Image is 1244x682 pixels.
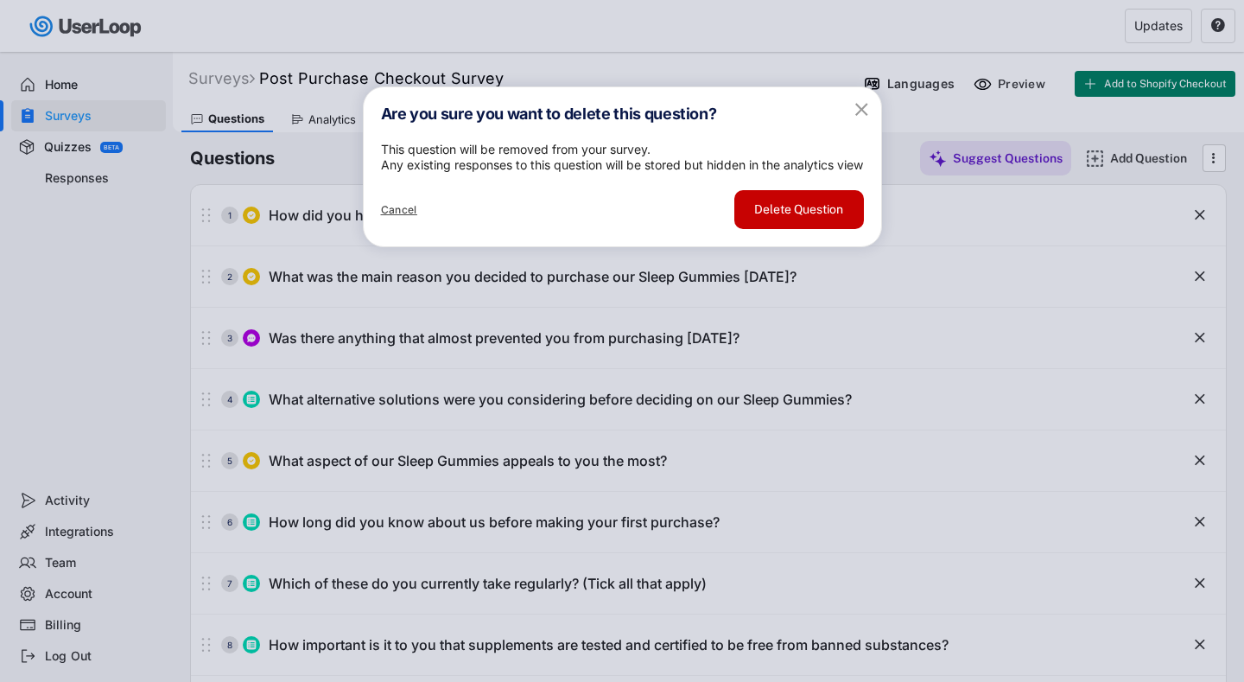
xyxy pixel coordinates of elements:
text:  [855,99,868,120]
button:  [851,99,873,121]
div: This question will be removed from your survey. Any existing responses to this question will be s... [381,142,864,173]
div: Cancel [381,203,417,217]
button: Delete Question [734,190,864,229]
h4: Are you sure you want to delete this question? [381,105,834,124]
